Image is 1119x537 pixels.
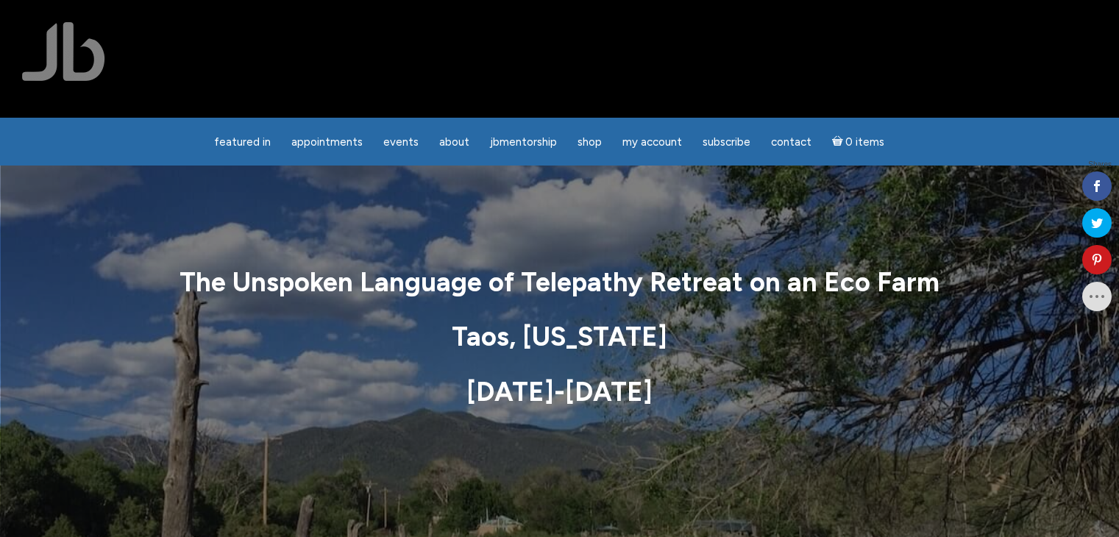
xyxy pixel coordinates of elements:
span: JBMentorship [490,135,557,149]
a: Cart0 items [823,127,894,157]
strong: The Unspoken Language of Telepathy Retreat on an Eco Farm [180,266,939,298]
span: My Account [622,135,682,149]
span: Contact [771,135,811,149]
strong: Taos, [US_STATE] [452,321,667,352]
span: Shares [1088,161,1112,168]
i: Cart [832,135,846,149]
span: Subscribe [703,135,750,149]
a: Events [374,128,427,157]
span: Shop [578,135,602,149]
span: About [439,135,469,149]
a: Appointments [283,128,372,157]
a: Shop [569,128,611,157]
span: Appointments [291,135,363,149]
a: My Account [614,128,691,157]
strong: [DATE]-[DATE] [466,376,653,408]
img: Jamie Butler. The Everyday Medium [22,22,105,81]
a: Subscribe [694,128,759,157]
a: About [430,128,478,157]
a: JBMentorship [481,128,566,157]
span: Events [383,135,419,149]
a: Contact [762,128,820,157]
span: featured in [214,135,271,149]
span: 0 items [845,137,884,148]
a: featured in [205,128,280,157]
